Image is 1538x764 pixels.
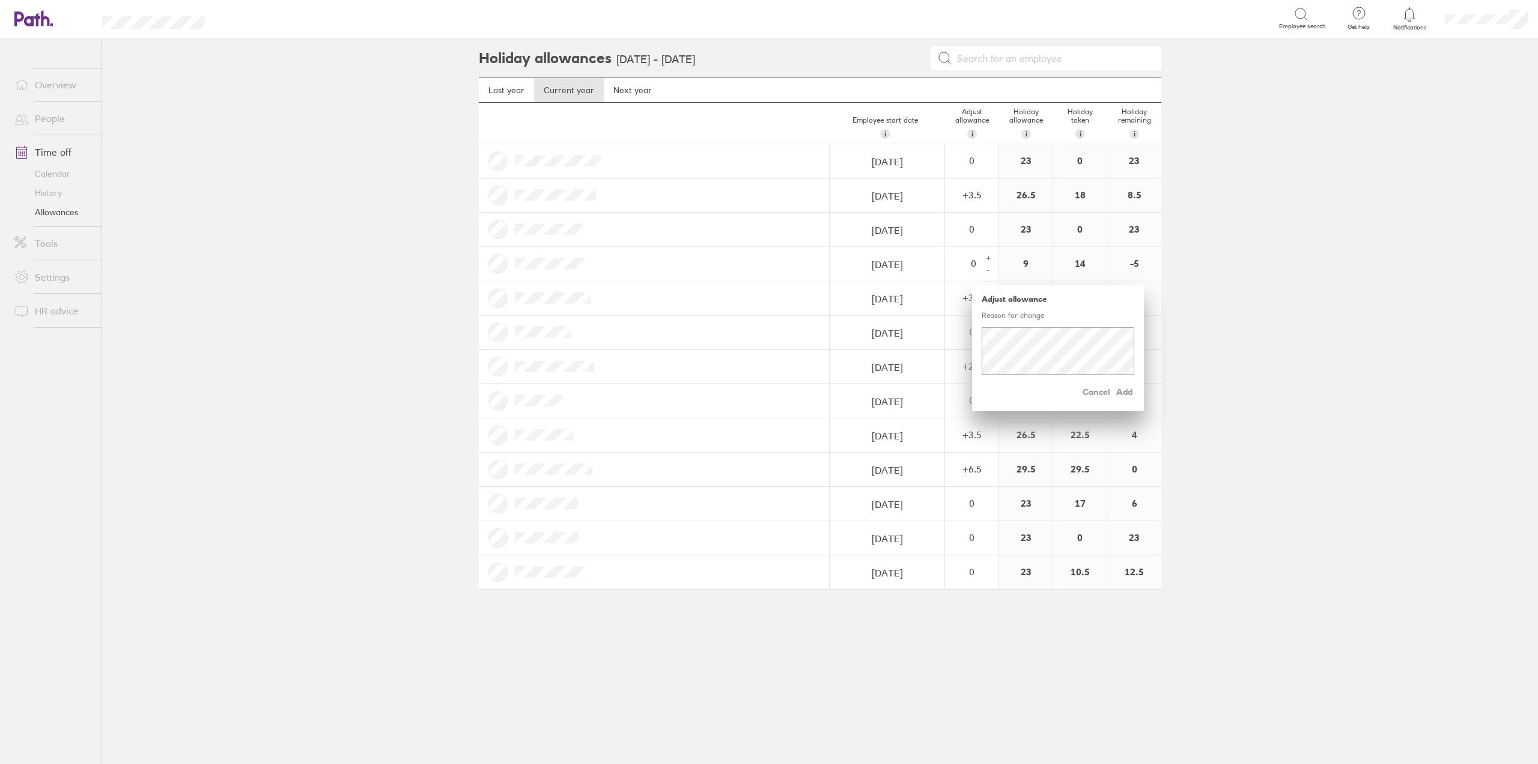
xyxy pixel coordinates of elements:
[1107,487,1161,521] div: 6
[479,39,612,78] h2: Holiday allowances
[946,189,998,200] div: + 3.5
[946,395,998,406] div: 0
[1107,521,1161,555] div: 23
[5,265,102,289] a: Settings
[983,265,993,275] div: -
[1110,382,1134,402] button: Add
[534,78,604,102] a: Current year
[830,453,944,487] input: dd/mm/yyyy
[830,316,944,350] input: dd/mm/yyyy
[825,111,945,144] div: Employee start date
[1053,103,1107,144] div: Holiday taken
[946,498,998,509] div: 0
[1053,213,1107,246] div: 0
[5,164,102,183] a: Calendar
[999,453,1053,486] div: 29.5
[830,282,944,316] input: dd/mm/yyyy
[999,144,1053,178] div: 23
[999,247,1053,281] div: 9
[1390,6,1429,31] a: Notifications
[999,213,1053,246] div: 23
[830,248,944,281] input: dd/mm/yyyy
[830,145,944,179] input: dd/mm/yyyy
[5,183,102,203] a: History
[1279,23,1326,30] span: Employee search
[946,224,998,234] div: 0
[946,258,981,269] div: 0
[999,555,1053,589] div: 23
[237,13,268,23] div: Search
[946,361,998,371] div: + 2.5
[830,487,944,521] input: dd/mm/yyyy
[983,253,993,263] div: +
[1107,144,1161,178] div: 23
[1107,103,1161,144] div: Holiday remaining
[1026,129,1027,139] span: i
[1107,418,1161,452] div: 4
[946,155,998,166] div: 0
[1107,179,1161,212] div: 8.5
[5,140,102,164] a: Time off
[946,292,998,303] div: + 3.5
[616,53,695,66] h3: [DATE] - [DATE]
[1083,382,1110,402] button: Cancel
[1134,129,1135,139] span: i
[5,231,102,255] a: Tools
[1339,23,1378,31] span: Get help
[999,487,1053,521] div: 23
[604,78,661,102] a: Next year
[999,103,1053,144] div: Holiday allowance
[946,463,998,474] div: + 6.5
[830,179,944,213] input: dd/mm/yyyy
[884,129,886,139] span: i
[1080,129,1081,139] span: i
[830,522,944,555] input: dd/mm/yyyy
[999,418,1053,452] div: 26.5
[5,73,102,97] a: Overview
[830,213,944,247] input: dd/mm/yyyy
[945,103,999,144] div: Adjust allowance
[5,299,102,323] a: HR advice
[1390,24,1429,31] span: Notifications
[1107,213,1161,246] div: 23
[971,129,973,139] span: i
[1053,144,1107,178] div: 0
[946,326,998,337] div: 0
[830,385,944,418] input: dd/mm/yyyy
[1107,555,1161,589] div: 12.5
[1053,247,1107,281] div: 14
[946,566,998,577] div: 0
[952,47,1154,70] input: Search for an employee
[1053,555,1107,589] div: 10.5
[1053,521,1107,555] div: 0
[1053,179,1107,212] div: 18
[830,556,944,590] input: dd/mm/yyyy
[999,179,1053,212] div: 26.5
[830,419,944,453] input: dd/mm/yyyy
[982,311,1134,320] p: Reason for change
[946,532,998,543] div: 0
[1107,453,1161,486] div: 0
[1053,418,1107,452] div: 22.5
[830,350,944,384] input: dd/mm/yyyy
[946,429,998,440] div: + 3.5
[1053,453,1107,486] div: 29.5
[999,521,1053,555] div: 23
[5,203,102,222] a: Allowances
[479,78,534,102] a: Last year
[1053,487,1107,521] div: 17
[1107,247,1161,281] div: -5
[1115,382,1134,402] span: Add
[982,295,1134,304] h5: Adjust allowance
[5,106,102,130] a: People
